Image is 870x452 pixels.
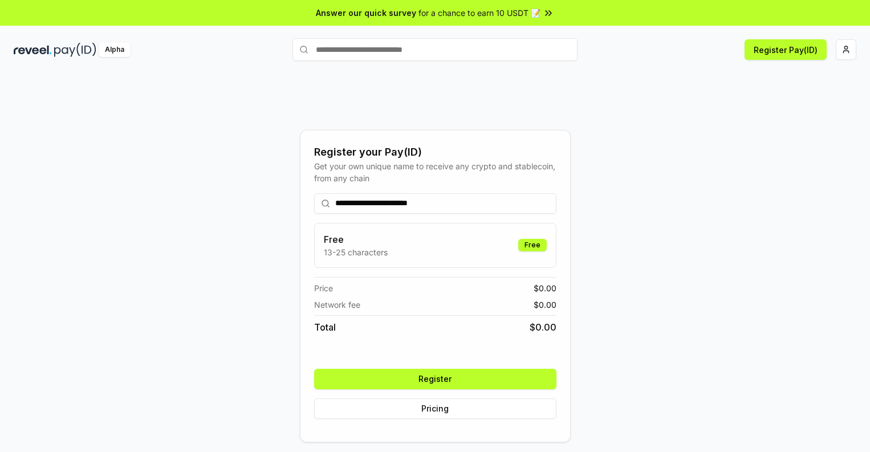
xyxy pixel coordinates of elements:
[314,369,556,389] button: Register
[316,7,416,19] span: Answer our quick survey
[314,320,336,334] span: Total
[14,43,52,57] img: reveel_dark
[314,282,333,294] span: Price
[324,233,388,246] h3: Free
[534,282,556,294] span: $ 0.00
[314,299,360,311] span: Network fee
[534,299,556,311] span: $ 0.00
[745,39,827,60] button: Register Pay(ID)
[314,160,556,184] div: Get your own unique name to receive any crypto and stablecoin, from any chain
[418,7,540,19] span: for a chance to earn 10 USDT 📝
[530,320,556,334] span: $ 0.00
[314,144,556,160] div: Register your Pay(ID)
[314,398,556,419] button: Pricing
[518,239,547,251] div: Free
[54,43,96,57] img: pay_id
[324,246,388,258] p: 13-25 characters
[99,43,131,57] div: Alpha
